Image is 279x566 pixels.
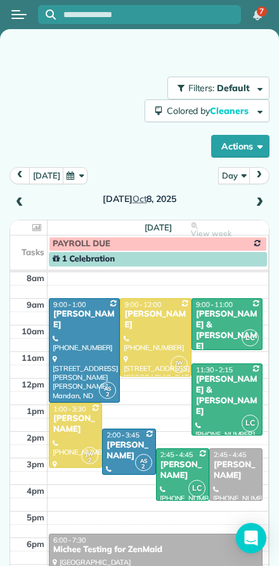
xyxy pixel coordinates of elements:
div: [PERSON_NAME] & [PERSON_NAME] [195,374,259,417]
span: 10am [22,326,44,336]
div: [PERSON_NAME] [124,309,187,330]
span: Cleaners [210,105,250,116]
button: Actions [211,135,269,158]
button: prev [10,167,30,184]
span: 1:00 - 3:30 [53,405,86,413]
button: Day [218,167,250,184]
span: JW [175,359,183,366]
nav: Main [238,1,279,28]
span: 12pm [22,379,44,389]
a: Filters: Default [161,77,269,99]
span: 2pm [27,432,44,443]
span: Oct [133,193,147,204]
div: [PERSON_NAME] [53,413,98,435]
small: 2 [82,455,98,467]
div: [PERSON_NAME] [53,309,116,330]
span: 5pm [27,512,44,522]
span: 1pm [27,406,44,416]
svg: Focus search [46,9,56,20]
span: PAYROLL DUE [53,239,110,249]
span: [DATE] [145,222,172,232]
button: Focus search [38,9,56,20]
button: next [249,167,269,184]
div: [PERSON_NAME] [213,460,259,481]
span: LC [242,329,259,346]
small: 2 [171,363,187,375]
span: LC [188,480,205,497]
div: [PERSON_NAME] [106,440,152,462]
h2: [DATE] 8, 2025 [32,194,247,204]
span: Colored by [167,105,253,116]
span: 2:45 - 4:45 [160,450,193,459]
button: Open menu [11,8,27,22]
span: Filters: [188,82,215,94]
div: 7 unread notifications [244,1,271,29]
small: 2 [100,389,115,401]
button: [DATE] [29,167,64,184]
span: View week [191,229,231,239]
div: Open Intercom Messenger [236,523,266,553]
span: 2:45 - 4:45 [214,450,247,459]
span: 9:00 - 12:00 [124,300,161,309]
span: 6:00 - 7:30 [53,536,86,544]
span: 9am [27,299,44,310]
span: 2:00 - 3:45 [107,431,139,439]
span: 9:00 - 1:00 [53,300,86,309]
span: 11am [22,353,44,363]
small: 2 [136,461,152,473]
span: AS [140,457,147,464]
div: [PERSON_NAME] [160,460,205,481]
div: [PERSON_NAME] & [PERSON_NAME] [195,309,259,352]
button: Colored byCleaners [145,99,269,122]
span: AS [104,385,111,392]
span: LC [242,415,259,432]
span: Default [217,82,250,94]
span: 3pm [27,459,44,469]
span: 11:30 - 2:15 [196,365,233,374]
span: 7 [259,6,264,16]
span: 1 Celebration [53,254,115,264]
span: 9:00 - 11:00 [196,300,233,309]
span: 8am [27,273,44,283]
span: 4pm [27,486,44,496]
span: JW [86,450,94,457]
span: 6pm [27,539,44,549]
div: Michee Testing for ZenMaid [53,544,259,555]
button: Filters: Default [167,77,269,99]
